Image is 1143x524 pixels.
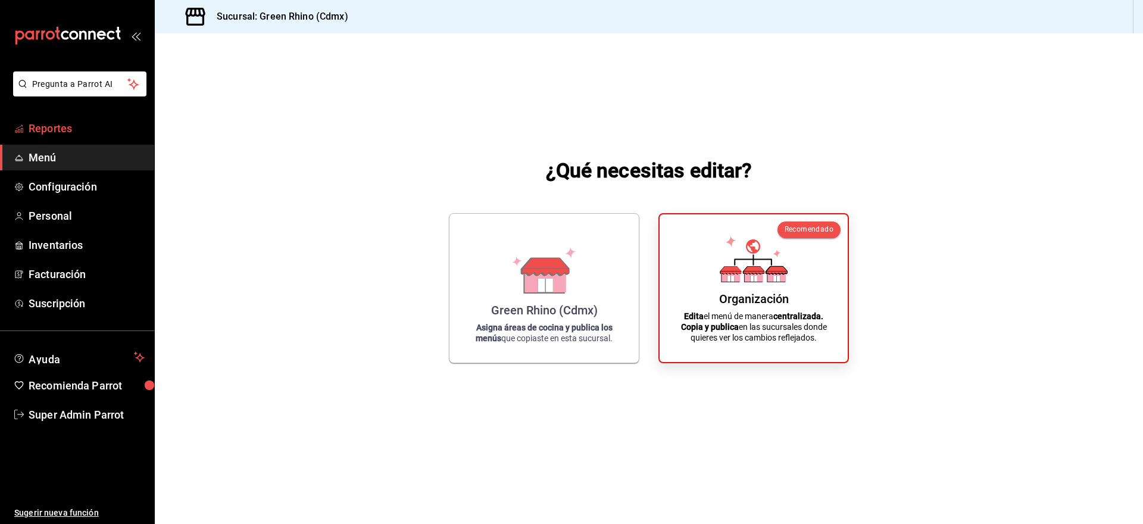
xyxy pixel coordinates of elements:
strong: centralizada. [773,311,823,321]
button: open_drawer_menu [131,31,140,40]
span: Pregunta a Parrot AI [32,78,128,91]
span: Personal [29,208,145,224]
strong: Asigna áreas de cocina y publica los menús [476,323,613,343]
span: Recomendado [785,225,833,233]
span: Super Admin Parrot [29,407,145,423]
strong: Copia y publica [681,322,739,332]
button: Pregunta a Parrot AI [13,71,146,96]
p: que copiaste en esta sucursal. [464,322,624,344]
span: Suscripción [29,295,145,311]
span: Sugerir nueva función [14,507,145,519]
div: Green Rhino (Cdmx) [491,303,598,317]
h3: Sucursal: Green Rhino (Cdmx) [207,10,348,24]
strong: Edita [684,311,704,321]
h1: ¿Qué necesitas editar? [546,156,752,185]
span: Configuración [29,179,145,195]
p: el menú de manera en las sucursales donde quieres ver los cambios reflejados. [674,311,833,343]
a: Pregunta a Parrot AI [8,86,146,99]
span: Ayuda [29,350,129,364]
span: Inventarios [29,237,145,253]
span: Menú [29,149,145,166]
span: Facturación [29,266,145,282]
div: Organización [719,292,789,306]
span: Reportes [29,120,145,136]
span: Recomienda Parrot [29,378,145,394]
